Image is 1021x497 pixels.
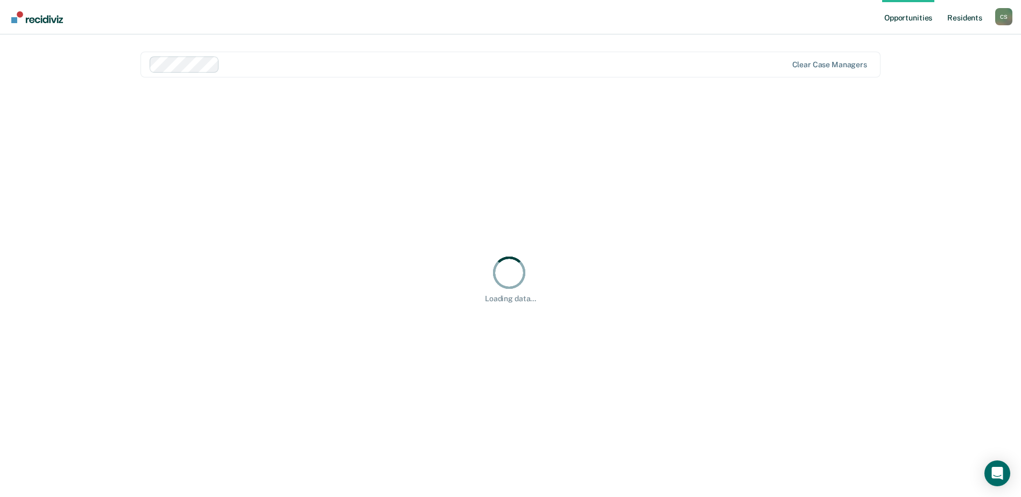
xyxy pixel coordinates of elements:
[984,460,1010,486] div: Open Intercom Messenger
[995,8,1012,25] div: C S
[792,60,867,69] div: Clear case managers
[11,11,63,23] img: Recidiviz
[485,294,536,303] div: Loading data...
[995,8,1012,25] button: Profile dropdown button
